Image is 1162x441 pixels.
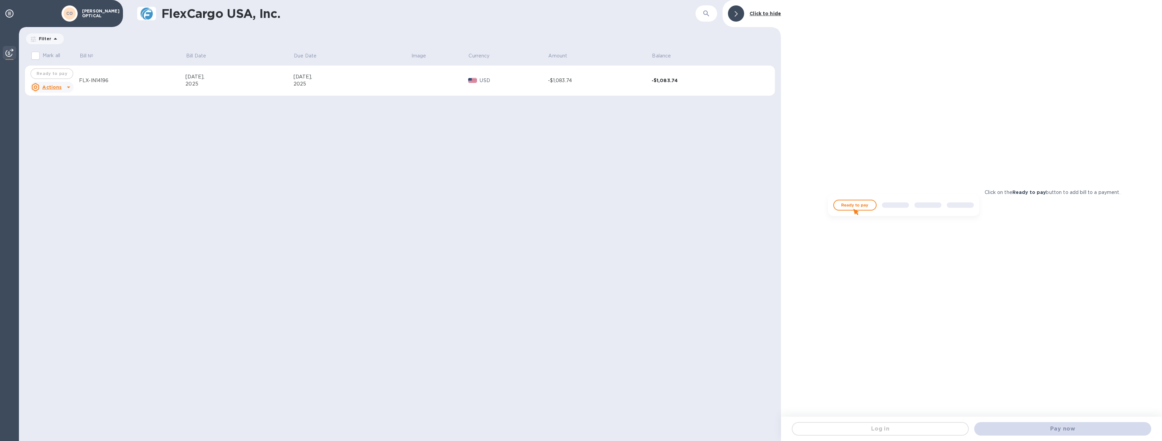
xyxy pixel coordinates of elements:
p: Bill Date [186,52,206,59]
p: [PERSON_NAME] OPTICAL [82,9,116,18]
div: 2025 [185,80,293,88]
p: Balance [652,52,671,59]
div: -$1,083.74 [652,77,756,84]
div: 2025 [294,80,411,88]
b: Click to hide [750,11,781,16]
p: Due Date [294,52,317,59]
img: USD [468,78,477,83]
p: Currency [469,52,489,59]
p: Mark all [43,52,60,59]
h1: FlexCargo USA, Inc. [161,6,601,21]
b: CO [66,11,73,16]
p: Image [411,52,426,59]
div: [DATE], [185,73,293,80]
p: Bill № [80,52,94,59]
span: Due Date [294,52,325,59]
p: Amount [548,52,567,59]
span: Bill Date [186,52,215,59]
span: Balance [652,52,680,59]
div: [DATE], [294,73,411,80]
div: FLX-IN14196 [79,77,185,84]
b: Ready to pay [1012,190,1046,195]
p: Filter [36,36,51,42]
span: Bill № [80,52,102,59]
span: Amount [548,52,576,59]
p: USD [480,77,548,84]
div: -$1,083.74 [548,77,652,84]
p: Click on the button to add bill to a payment. [985,189,1120,196]
u: Actions [42,84,61,90]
